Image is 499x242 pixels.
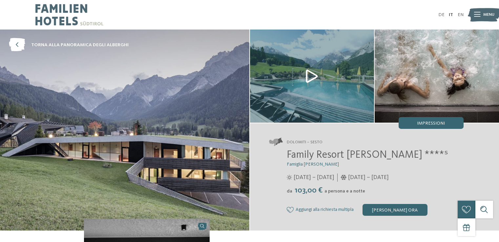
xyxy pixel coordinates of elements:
span: a persona e a notte [324,189,365,193]
img: Il nostro family hotel a Sesto, il vostro rifugio sulle Dolomiti. [375,30,499,123]
span: Menu [483,12,494,18]
span: [DATE] – [DATE] [348,173,389,182]
a: DE [438,12,445,17]
span: Aggiungi alla richiesta multipla [296,207,354,212]
a: EN [458,12,464,17]
div: [PERSON_NAME] ora [363,204,427,216]
span: Famiglia [PERSON_NAME] [287,162,339,167]
span: 103,00 € [293,187,324,194]
a: IT [449,12,453,17]
i: Orari d'apertura inverno [341,175,347,180]
span: da [287,189,292,193]
span: Dolomiti – Sesto [287,139,322,145]
a: torna alla panoramica degli alberghi [9,38,129,52]
span: Impressioni [417,121,445,126]
span: torna alla panoramica degli alberghi [31,42,129,48]
img: Il nostro family hotel a Sesto, il vostro rifugio sulle Dolomiti. [250,30,374,123]
i: Orari d'apertura estate [287,175,292,180]
span: Family Resort [PERSON_NAME] ****ˢ [287,150,448,160]
span: [DATE] – [DATE] [294,173,334,182]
